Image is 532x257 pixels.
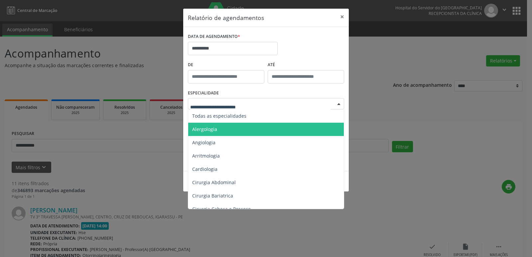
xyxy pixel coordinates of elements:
span: Alergologia [192,126,217,132]
button: Close [335,9,349,25]
span: Angiologia [192,139,215,146]
label: ESPECIALIDADE [188,88,219,98]
span: Cirurgia Abdominal [192,179,236,186]
label: ATÉ [268,60,344,70]
span: Todas as especialidades [192,113,246,119]
h5: Relatório de agendamentos [188,13,264,22]
span: Cardiologia [192,166,217,172]
label: DATA DE AGENDAMENTO [188,32,240,42]
span: Cirurgia Bariatrica [192,193,233,199]
span: Cirurgia Cabeça e Pescoço [192,206,251,212]
span: Arritmologia [192,153,220,159]
label: De [188,60,264,70]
